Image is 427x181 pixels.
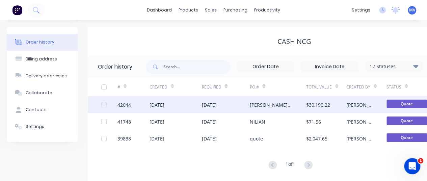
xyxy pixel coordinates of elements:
[250,78,306,96] div: PO #
[117,78,150,96] div: #
[286,160,295,170] div: 1 of 1
[7,118,78,135] button: Settings
[220,5,251,15] div: purchasing
[150,135,164,142] div: [DATE]
[7,51,78,68] button: Billing address
[150,84,167,90] div: Created
[306,84,332,90] div: Total Value
[175,5,202,15] div: products
[150,118,164,125] div: [DATE]
[346,84,370,90] div: Created By
[26,73,67,79] div: Delivery addresses
[306,101,330,108] div: $30,190.22
[301,62,358,72] input: Invoice Date
[143,5,175,15] a: dashboard
[386,133,427,142] span: Quote
[346,78,386,96] div: Created By
[117,84,120,90] div: #
[306,78,346,96] div: Total Value
[150,101,164,108] div: [DATE]
[202,101,216,108] div: [DATE]
[202,135,216,142] div: [DATE]
[306,118,321,125] div: $71.56
[277,37,311,46] div: CASH NCG
[306,135,327,142] div: $2,047.65
[26,124,44,130] div: Settings
[250,118,265,125] div: NILIAN
[202,118,216,125] div: [DATE]
[250,84,259,90] div: PO #
[386,100,427,108] span: Quote
[117,101,131,108] div: 42044
[409,7,415,13] span: MV
[7,34,78,51] button: Order history
[26,56,57,62] div: Billing address
[202,78,250,96] div: Required
[386,84,401,90] div: Status
[346,135,373,142] div: [PERSON_NAME]
[250,101,293,108] div: [PERSON_NAME] PO KG368756
[418,158,423,163] span: 1
[251,5,284,15] div: productivity
[26,90,52,96] div: Collaborate
[202,84,221,90] div: Required
[366,63,422,70] div: 12 Statuses
[346,118,373,125] div: [PERSON_NAME]
[202,5,220,15] div: sales
[7,101,78,118] button: Contacts
[404,158,420,174] iframe: Intercom live chat
[117,118,131,125] div: 41748
[237,62,294,72] input: Order Date
[250,135,263,142] div: quote
[26,107,47,113] div: Contacts
[26,39,54,45] div: Order history
[12,5,22,15] img: Factory
[163,60,230,74] input: Search...
[7,84,78,101] button: Collaborate
[386,117,427,125] span: Quote
[348,5,374,15] div: settings
[346,101,373,108] div: [PERSON_NAME]
[7,68,78,84] button: Delivery addresses
[98,63,132,71] div: Order history
[150,78,202,96] div: Created
[117,135,131,142] div: 39838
